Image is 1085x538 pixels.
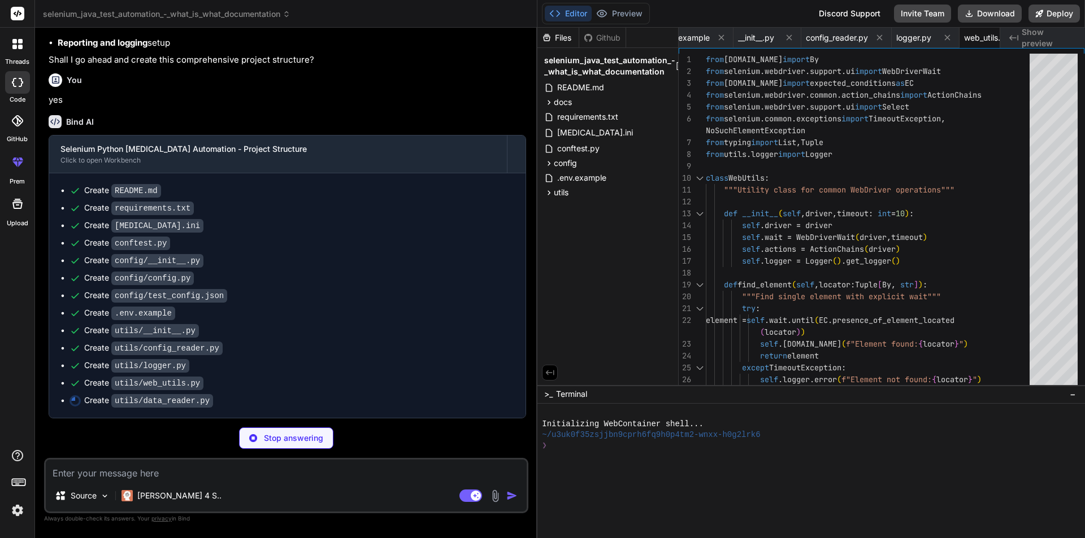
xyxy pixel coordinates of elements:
span: [DOMAIN_NAME] [724,54,783,64]
label: prem [10,177,25,186]
button: − [1067,385,1078,403]
strong: Reporting and logging [58,37,147,48]
span: , [814,279,819,290]
img: attachment [489,489,502,502]
span: [DOMAIN_NAME] [724,78,783,88]
span: import [841,113,869,124]
span: locator [819,279,850,290]
span: except [742,362,769,373]
span: : [850,279,855,290]
span: from [706,113,724,124]
code: utils/logger.py [111,359,189,373]
span: selenium_java_test_automation_-_what_is_what_documentation [544,55,675,77]
span: [ [878,279,882,290]
code: README.md [111,184,161,198]
span: import [855,102,882,112]
img: Pick Models [100,491,110,501]
div: Click to collapse the range. [692,279,707,291]
span: By [882,279,891,290]
span: str [900,279,914,290]
span: self [796,279,814,290]
span: Show preview [1022,27,1076,49]
span: EC [905,78,914,88]
span: typing [724,137,751,147]
span: .wait = WebDriverWait [760,232,855,242]
span: ActionChains [927,90,982,100]
code: utils/web_utils.py [111,377,203,390]
h6: Bind AI [66,116,94,128]
span: self [742,256,760,266]
div: 15 [679,231,691,243]
span: int [878,208,891,218]
span: ❯ [542,440,548,451]
div: Click to collapse the range. [692,362,707,374]
div: Create [84,202,194,214]
div: 8 [679,148,691,160]
code: requirements.txt [111,202,194,215]
div: Create [84,220,203,231]
span: : [923,279,927,290]
span: ) [918,279,923,290]
div: Create [84,237,170,249]
span: import [783,78,810,88]
button: Selenium Python [MEDICAL_DATA] Automation - Project StructureClick to open Workbench [49,135,507,173]
span: config_reader.py [806,32,868,43]
span: NoSuchElementException [706,125,805,135]
span: : [765,173,769,183]
span: .env.example [556,171,607,185]
div: 19 [679,279,691,291]
span: : [841,362,846,373]
span: utils.logger [724,149,778,159]
code: config/__init__.py [111,254,203,268]
span: .wait.until [765,315,814,325]
span: import [900,90,927,100]
span: import [778,149,805,159]
div: Discord Support [812,5,887,23]
span: ) [801,327,805,337]
span: , [801,208,805,218]
span: } [968,374,973,384]
div: 5 [679,101,691,113]
button: Deploy [1028,5,1080,23]
div: Files [537,32,579,43]
p: Source [71,490,97,501]
span: ) [977,374,982,384]
span: def [724,279,737,290]
span: List [778,137,796,147]
div: Create [84,307,175,319]
span: from [706,149,724,159]
p: yes [49,94,526,107]
div: 1 [679,54,691,65]
span: ) [923,232,927,242]
span: requirements.txt [556,110,619,124]
div: Create [84,325,199,336]
span: , [832,208,837,218]
div: Create [84,272,194,284]
div: Create [84,255,203,266]
div: 14 [679,220,691,231]
span: WebDriverWait [882,66,941,76]
p: [PERSON_NAME] 4 S.. [137,490,222,501]
div: 21 [679,303,691,314]
span: self [742,232,760,242]
div: Create [84,185,161,196]
code: .env.example [111,307,175,320]
span: web_utils.py [964,32,1010,43]
div: 11 [679,184,691,196]
button: Editor [545,6,592,21]
span: locator [923,339,954,349]
span: timeout [837,208,869,218]
span: selenium.webdriver.support.ui [724,102,855,112]
span: self [760,339,778,349]
div: 9 [679,160,691,172]
span: privacy [151,515,172,522]
span: >_ [544,388,553,400]
span: timeout [891,232,923,242]
label: GitHub [7,134,28,144]
span: expected_conditions [810,78,896,88]
span: ~/u3uk0f35zsjjbn9cprh6fq9h0p4tm2-wnxx-h0g2lrk6 [542,430,760,440]
div: 12 [679,196,691,208]
div: 6 [679,113,691,125]
span: __init__ [742,208,778,218]
div: 24 [679,350,691,362]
